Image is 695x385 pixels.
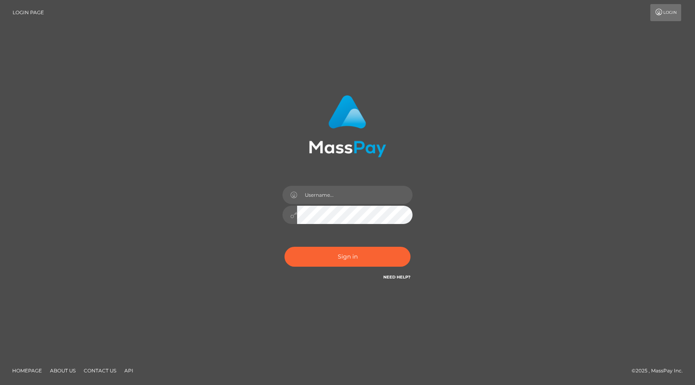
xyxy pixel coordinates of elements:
a: Homepage [9,364,45,377]
a: Contact Us [80,364,119,377]
img: MassPay Login [309,95,386,157]
a: About Us [47,364,79,377]
a: Login Page [13,4,44,21]
a: Login [650,4,681,21]
input: Username... [297,186,413,204]
button: Sign in [285,247,410,267]
a: Need Help? [383,274,410,280]
a: API [121,364,137,377]
div: © 2025 , MassPay Inc. [632,366,689,375]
